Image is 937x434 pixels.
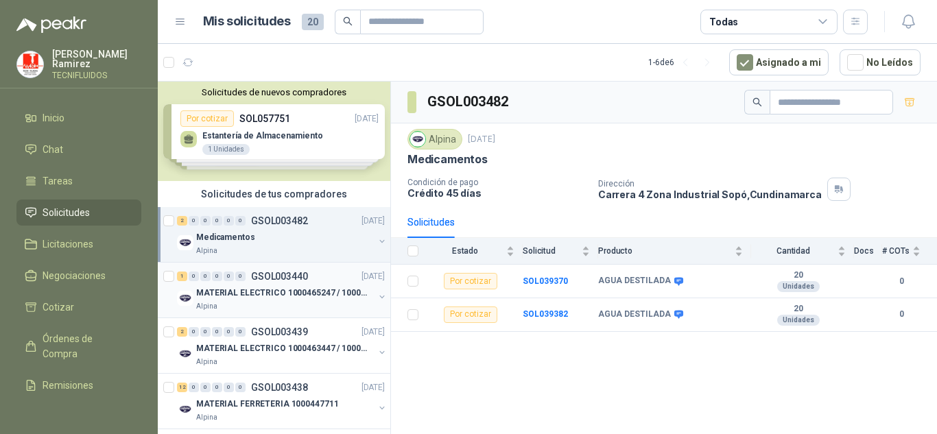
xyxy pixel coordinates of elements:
img: Company Logo [177,234,193,251]
p: Carrera 4 Zona Industrial Sopó , Cundinamarca [598,189,822,200]
p: TECNIFLUIDOS [52,71,141,80]
span: Cotizar [43,300,74,315]
p: [DATE] [361,270,385,283]
p: Alpina [196,357,217,367]
img: Company Logo [177,401,193,418]
div: 0 [200,383,211,392]
p: Alpina [196,301,217,312]
th: Cantidad [751,238,854,265]
div: 0 [200,327,211,337]
div: 0 [224,272,234,281]
img: Company Logo [17,51,43,77]
p: Medicamentos [196,231,255,244]
span: Producto [598,246,732,256]
span: search [343,16,353,26]
div: 0 [212,272,222,281]
button: Solicitudes de nuevos compradores [163,87,385,97]
div: 0 [235,216,246,226]
b: 0 [882,275,921,288]
div: Unidades [777,281,820,292]
div: 0 [224,216,234,226]
span: Estado [427,246,503,256]
div: 0 [189,383,199,392]
span: Remisiones [43,378,93,393]
a: Órdenes de Compra [16,326,141,367]
span: Cantidad [751,246,835,256]
div: 1 - 6 de 6 [648,51,718,73]
a: Cotizar [16,294,141,320]
a: 2 0 0 0 0 0 GSOL003482[DATE] Company LogoMedicamentosAlpina [177,213,388,256]
div: 0 [189,327,199,337]
a: Remisiones [16,372,141,398]
h1: Mis solicitudes [203,12,291,32]
p: MATERIAL ELECTRICO 1000465247 / 1000466995 [196,287,367,300]
p: GSOL003440 [251,272,308,281]
p: [PERSON_NAME] Ramirez [52,49,141,69]
a: Negociaciones [16,263,141,289]
div: 0 [212,327,222,337]
p: GSOL003482 [251,216,308,226]
div: 0 [224,383,234,392]
a: 1 0 0 0 0 0 GSOL003440[DATE] Company LogoMATERIAL ELECTRICO 1000465247 / 1000466995Alpina [177,268,388,312]
button: Asignado a mi [729,49,829,75]
a: Tareas [16,168,141,194]
p: MATERIAL FERRETERIA 1000447711 [196,398,338,411]
div: 0 [212,216,222,226]
div: Unidades [777,315,820,326]
div: 2 [177,216,187,226]
div: 0 [224,327,234,337]
span: 20 [302,14,324,30]
div: Solicitudes de nuevos compradoresPor cotizarSOL057751[DATE] Estantería de Almacenamiento1 Unidade... [158,82,390,181]
a: 12 0 0 0 0 0 GSOL003438[DATE] Company LogoMATERIAL FERRETERIA 1000447711Alpina [177,379,388,423]
b: AGUA DESTILADA [598,276,671,287]
span: Solicitud [523,246,579,256]
div: Por cotizar [444,306,497,323]
p: Condición de pago [407,178,587,187]
div: 2 [177,327,187,337]
a: Inicio [16,105,141,131]
img: Logo peakr [16,16,86,33]
a: 2 0 0 0 0 0 GSOL003439[DATE] Company LogoMATERIAL ELECTRICO 1000463447 / 1000465800Alpina [177,324,388,367]
p: MATERIAL ELECTRICO 1000463447 / 1000465800 [196,342,367,355]
span: Solicitudes [43,205,90,220]
img: Company Logo [177,346,193,362]
div: Por cotizar [444,273,497,289]
b: 20 [751,270,846,281]
p: Crédito 45 días [407,187,587,199]
div: 1 [177,272,187,281]
b: 0 [882,308,921,321]
a: Licitaciones [16,231,141,257]
p: Alpina [196,245,217,256]
span: Chat [43,142,63,157]
th: Solicitud [523,238,598,265]
th: Docs [854,238,882,265]
img: Company Logo [410,132,425,147]
div: 0 [200,272,211,281]
b: 20 [751,304,846,315]
div: Alpina [407,129,462,149]
a: Chat [16,136,141,162]
th: # COTs [882,238,937,265]
p: GSOL003438 [251,383,308,392]
p: [DATE] [468,133,495,146]
a: SOL039370 [523,276,568,286]
div: Solicitudes de tus compradores [158,181,390,207]
div: 0 [189,272,199,281]
span: Órdenes de Compra [43,331,128,361]
div: Todas [709,14,738,29]
p: [DATE] [361,326,385,339]
div: 0 [235,327,246,337]
div: 12 [177,383,187,392]
div: 0 [235,272,246,281]
button: No Leídos [840,49,921,75]
span: Inicio [43,110,64,125]
img: Company Logo [177,290,193,306]
div: 0 [235,383,246,392]
span: Negociaciones [43,268,106,283]
p: [DATE] [361,215,385,228]
p: [DATE] [361,381,385,394]
span: search [752,97,762,107]
p: GSOL003439 [251,327,308,337]
a: SOL039382 [523,309,568,319]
